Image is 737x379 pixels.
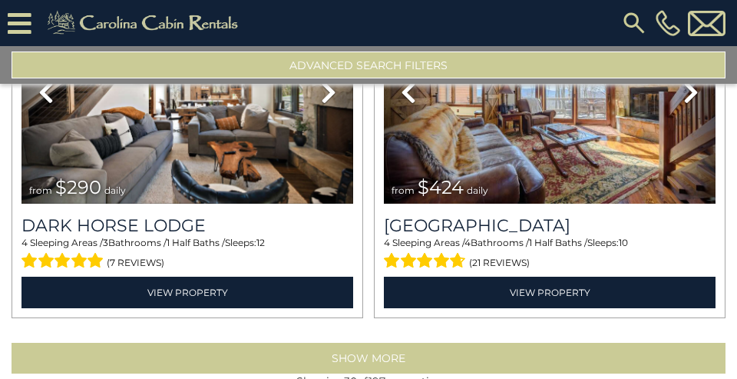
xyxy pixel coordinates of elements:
a: [GEOGRAPHIC_DATA] [384,215,716,236]
a: Dark Horse Lodge [21,215,353,236]
h3: Mountain Heart Lodge [384,215,716,236]
span: (7 reviews) [107,253,164,273]
div: Sleeping Areas / Bathrooms / Sleeps: [384,236,716,273]
a: [PHONE_NUMBER] [652,10,684,36]
img: Khaki-logo.png [39,8,251,38]
a: View Property [384,277,716,308]
span: from [392,185,415,196]
span: 1 Half Baths / [167,237,225,248]
span: 4 [21,237,28,248]
span: daily [467,185,488,196]
span: 10 [619,237,628,248]
span: from [29,185,52,196]
span: 4 [464,237,471,248]
span: daily [104,185,126,196]
span: 1 Half Baths / [529,237,587,248]
span: 3 [103,237,108,248]
div: Sleeping Areas / Bathrooms / Sleeps: [21,236,353,273]
span: 4 [384,237,390,248]
span: (21 reviews) [469,253,530,273]
button: Show More [12,343,725,374]
button: Advanced Search Filters [12,52,725,78]
a: View Property [21,277,353,308]
span: $290 [55,176,101,198]
img: search-regular.svg [620,9,648,37]
span: 12 [256,237,265,248]
span: $424 [418,176,464,198]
